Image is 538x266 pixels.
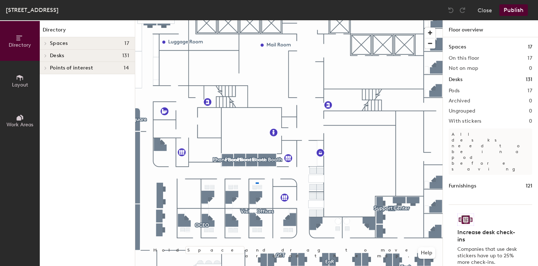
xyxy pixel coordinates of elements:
span: 17 [124,41,129,46]
h1: 131 [526,76,532,84]
h2: Not on map [449,66,478,71]
p: Companies that use desk stickers have up to 25% more check-ins. [457,246,519,266]
h1: Directory [40,26,135,37]
h1: Desks [449,76,462,84]
img: Undo [447,7,454,14]
h2: 0 [529,118,532,124]
h2: 17 [528,88,532,94]
span: Spaces [50,41,68,46]
button: Help [418,247,435,259]
h1: 17 [528,43,532,51]
span: Layout [12,82,28,88]
h2: Ungrouped [449,108,475,114]
h1: Floor overview [443,20,538,37]
img: Sticker logo [457,214,474,226]
h2: 0 [529,108,532,114]
h2: 0 [529,66,532,71]
h4: Increase desk check-ins [457,229,519,243]
span: 131 [122,53,129,59]
span: 14 [124,65,129,71]
h2: 17 [528,55,532,61]
img: Redo [459,7,466,14]
span: Desks [50,53,64,59]
h1: 121 [526,182,532,190]
h2: Archived [449,98,470,104]
div: [STREET_ADDRESS] [6,5,59,14]
button: Close [478,4,492,16]
h2: On this floor [449,55,479,61]
span: Points of interest [50,65,93,71]
span: Directory [9,42,31,48]
h2: Pods [449,88,460,94]
button: Publish [499,4,528,16]
h2: 0 [529,98,532,104]
h2: With stickers [449,118,482,124]
h1: Furnishings [449,182,476,190]
span: Work Areas [7,122,33,128]
h1: Spaces [449,43,466,51]
p: All desks need to be in a pod before saving [449,128,532,175]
